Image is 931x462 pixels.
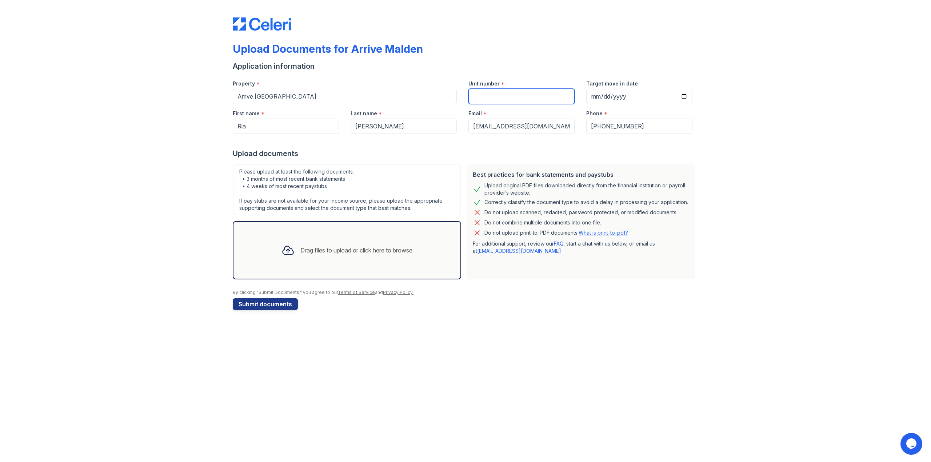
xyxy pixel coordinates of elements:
[233,298,298,310] button: Submit documents
[300,246,412,255] div: Drag files to upload or click here to browse
[473,240,690,255] p: For additional support, review our , start a chat with us below, or email us at
[233,110,260,117] label: First name
[586,110,603,117] label: Phone
[468,110,482,117] label: Email
[233,148,698,159] div: Upload documents
[233,164,461,215] div: Please upload at least the following documents: • 3 months of most recent bank statements • 4 wee...
[233,17,291,31] img: CE_Logo_Blue-a8612792a0a2168367f1c8372b55b34899dd931a85d93a1a3d3e32e68fde9ad4.png
[484,182,690,196] div: Upload original PDF files downloaded directly from the financial institution or payroll provider’...
[586,80,638,87] label: Target move in date
[233,61,698,71] div: Application information
[554,240,563,247] a: FAQ
[473,170,690,179] div: Best practices for bank statements and paystubs
[484,208,678,217] div: Do not upload scanned, redacted, password protected, or modified documents.
[484,229,628,236] p: Do not upload print-to-PDF documents.
[468,80,500,87] label: Unit number
[484,198,688,207] div: Correctly classify the document type to avoid a delay in processing your application.
[351,110,377,117] label: Last name
[338,290,375,295] a: Terms of Service
[233,80,255,87] label: Property
[233,290,698,295] div: By clicking "Submit Documents," you agree to our and
[233,42,423,55] div: Upload Documents for Arrive Malden
[383,290,413,295] a: Privacy Policy.
[477,248,561,254] a: [EMAIL_ADDRESS][DOMAIN_NAME]
[484,218,601,227] div: Do not combine multiple documents into one file.
[900,433,924,455] iframe: chat widget
[579,230,628,236] a: What is print-to-pdf?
